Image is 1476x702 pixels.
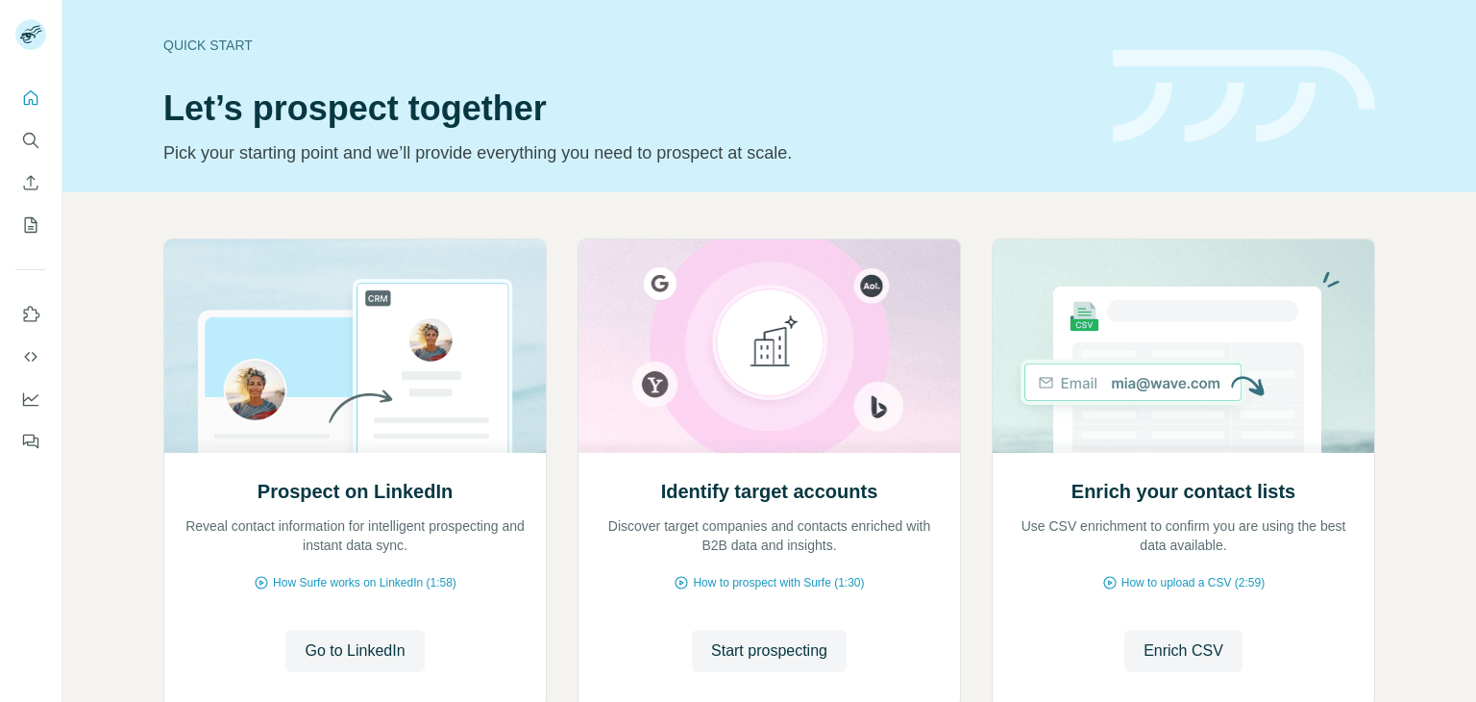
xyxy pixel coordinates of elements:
[661,478,878,505] h2: Identify target accounts
[1124,630,1242,672] button: Enrich CSV
[15,424,46,459] button: Feedback
[163,139,1090,166] p: Pick your starting point and we’ll provide everything you need to prospect at scale.
[1113,50,1375,143] img: banner
[184,516,527,555] p: Reveal contact information for intelligent prospecting and instant data sync.
[258,478,453,505] h2: Prospect on LinkedIn
[692,630,847,672] button: Start prospecting
[15,165,46,200] button: Enrich CSV
[1121,574,1265,591] span: How to upload a CSV (2:59)
[598,516,941,555] p: Discover target companies and contacts enriched with B2B data and insights.
[305,639,405,663] span: Go to LinkedIn
[285,630,424,672] button: Go to LinkedIn
[15,297,46,332] button: Use Surfe on LinkedIn
[1071,478,1295,505] h2: Enrich your contact lists
[15,382,46,416] button: Dashboard
[163,89,1090,128] h1: Let’s prospect together
[15,81,46,115] button: Quick start
[273,574,456,591] span: How Surfe works on LinkedIn (1:58)
[15,339,46,374] button: Use Surfe API
[578,239,961,453] img: Identify target accounts
[992,239,1375,453] img: Enrich your contact lists
[15,208,46,242] button: My lists
[163,36,1090,55] div: Quick start
[1012,516,1355,555] p: Use CSV enrichment to confirm you are using the best data available.
[163,239,547,453] img: Prospect on LinkedIn
[1144,639,1223,663] span: Enrich CSV
[693,574,864,591] span: How to prospect with Surfe (1:30)
[15,123,46,158] button: Search
[711,639,827,663] span: Start prospecting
